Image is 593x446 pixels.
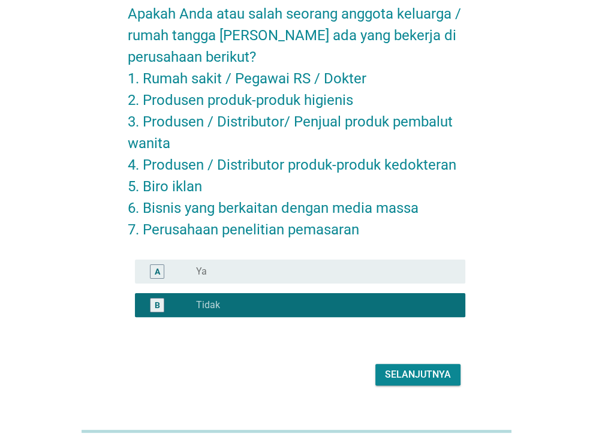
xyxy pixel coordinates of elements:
div: Selanjutnya [385,367,451,382]
label: Tidak [196,299,220,311]
div: B [155,299,160,311]
label: Ya [196,266,207,278]
div: A [155,265,160,278]
button: Selanjutnya [375,364,460,385]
